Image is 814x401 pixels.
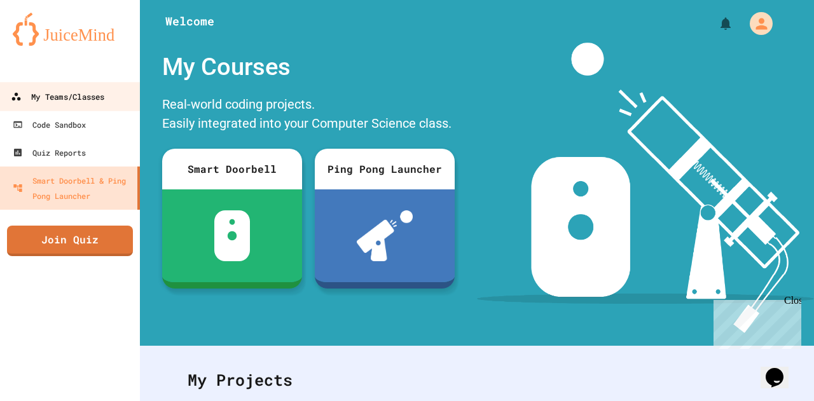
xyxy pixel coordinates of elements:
img: sdb-white.svg [214,210,251,261]
div: Ping Pong Launcher [315,149,455,189]
div: Smart Doorbell [162,149,302,189]
iframe: chat widget [708,295,801,349]
div: My Notifications [694,13,736,34]
div: My Account [736,9,776,38]
iframe: chat widget [761,350,801,388]
div: Chat with us now!Close [5,5,88,81]
img: ppl-with-ball.png [357,210,413,261]
div: Real-world coding projects. Easily integrated into your Computer Science class. [156,92,461,139]
div: Code Sandbox [13,117,86,132]
div: Quiz Reports [13,145,86,160]
a: Join Quiz [7,226,133,256]
div: My Teams/Classes [11,89,104,105]
img: logo-orange.svg [13,13,127,46]
div: Smart Doorbell & Ping Pong Launcher [13,173,132,203]
img: banner-image-my-projects.png [477,43,814,333]
div: My Courses [156,43,461,92]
